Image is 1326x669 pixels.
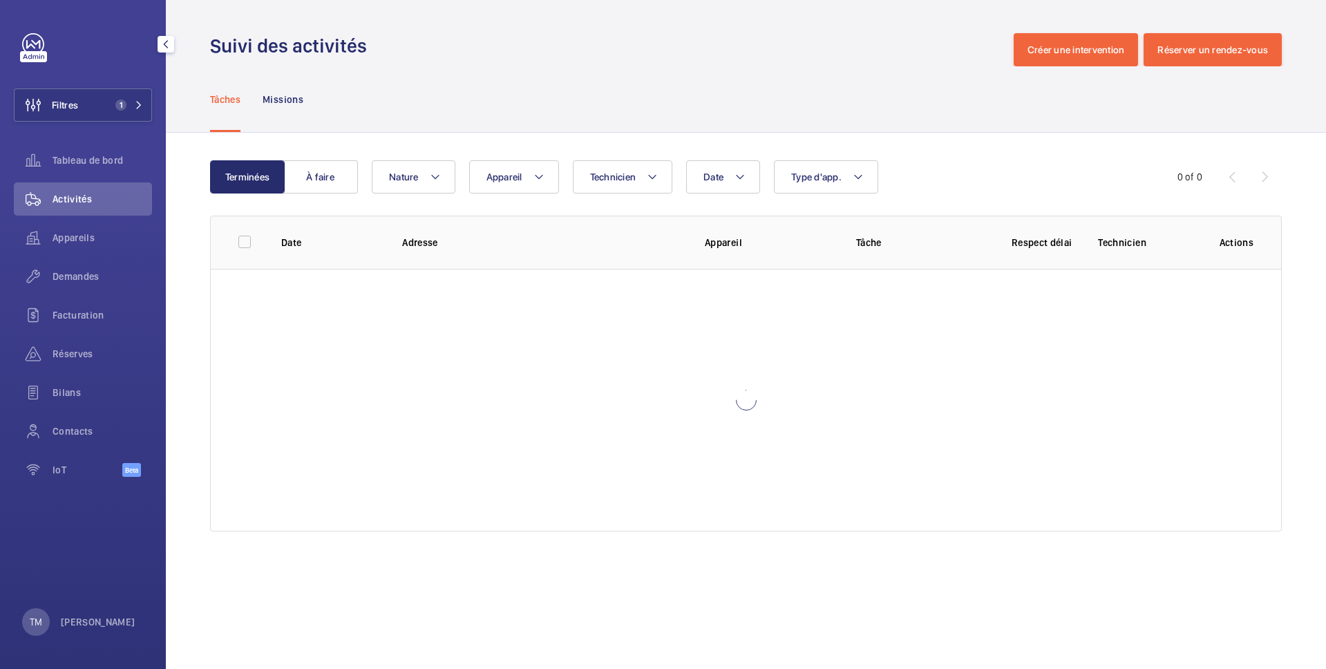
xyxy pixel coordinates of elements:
[53,308,152,322] span: Facturation
[1144,33,1282,66] button: Réserver un rendez-vous
[53,463,122,477] span: IoT
[53,270,152,283] span: Demandes
[283,160,358,194] button: À faire
[1177,170,1202,184] div: 0 of 0
[122,463,141,477] span: Beta
[686,160,760,194] button: Date
[61,615,135,629] p: [PERSON_NAME]
[703,171,723,182] span: Date
[53,153,152,167] span: Tableau de bord
[210,33,375,59] h1: Suivi des activités
[1007,236,1076,249] p: Respect délai
[52,98,78,112] span: Filtres
[30,615,42,629] p: TM
[263,93,303,106] p: Missions
[1014,33,1139,66] button: Créer une intervention
[402,236,683,249] p: Adresse
[53,386,152,399] span: Bilans
[590,171,636,182] span: Technicien
[1098,236,1197,249] p: Technicien
[210,93,240,106] p: Tâches
[469,160,559,194] button: Appareil
[53,231,152,245] span: Appareils
[791,171,842,182] span: Type d'app.
[1220,236,1253,249] p: Actions
[53,192,152,206] span: Activités
[573,160,673,194] button: Technicien
[705,236,834,249] p: Appareil
[115,100,126,111] span: 1
[372,160,455,194] button: Nature
[210,160,285,194] button: Terminées
[53,347,152,361] span: Réserves
[389,171,419,182] span: Nature
[856,236,985,249] p: Tâche
[281,236,380,249] p: Date
[774,160,878,194] button: Type d'app.
[53,424,152,438] span: Contacts
[14,88,152,122] button: Filtres1
[486,171,522,182] span: Appareil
